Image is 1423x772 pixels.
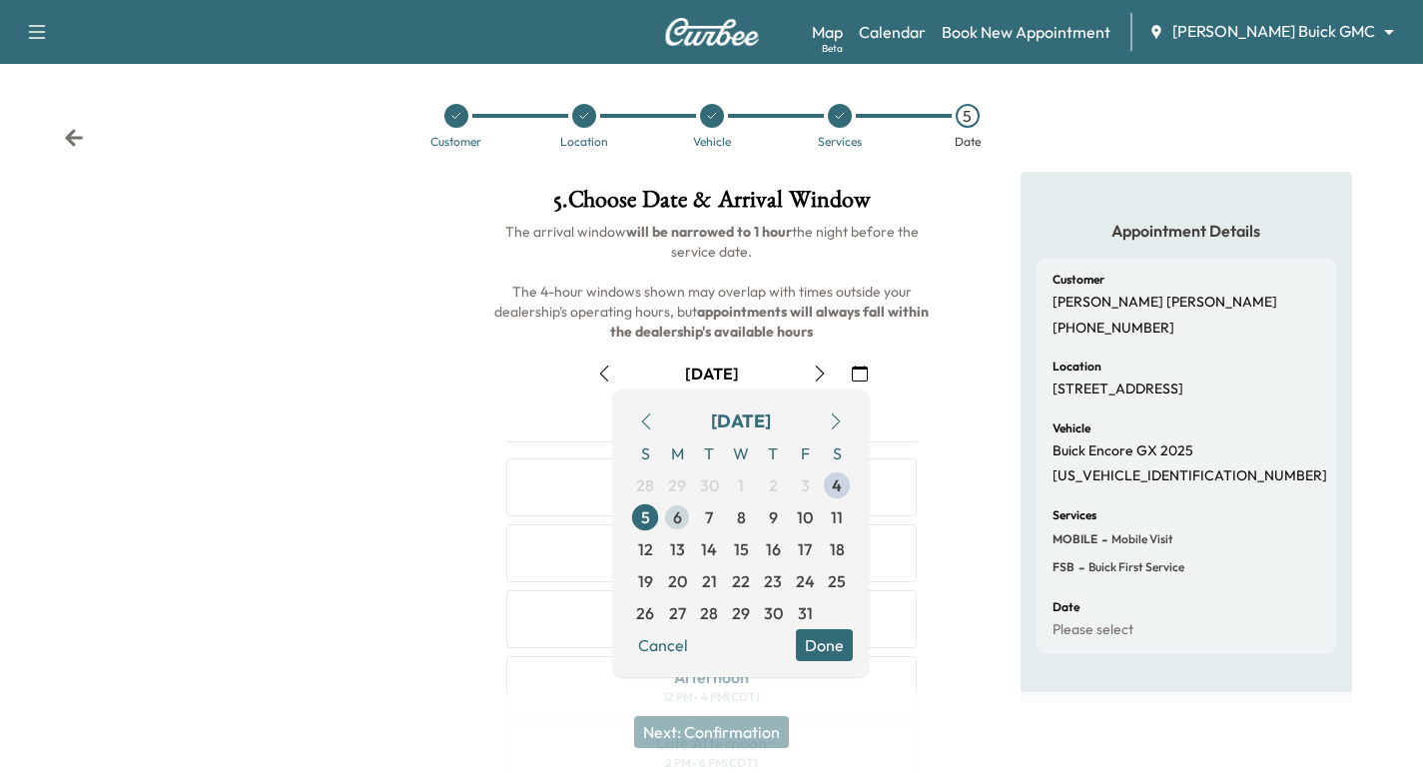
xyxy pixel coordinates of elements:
p: Buick Encore GX 2025 [1053,442,1193,460]
span: M [661,437,693,469]
b: appointments will always fall within the dealership's available hours [610,303,932,341]
p: [PERSON_NAME] [PERSON_NAME] [1053,294,1277,312]
span: 25 [828,569,846,593]
span: 28 [700,601,718,625]
span: 10 [797,505,813,529]
img: Curbee Logo [664,18,760,46]
span: 30 [700,473,719,497]
span: 28 [636,473,654,497]
span: 11 [831,505,843,529]
span: 7 [705,505,713,529]
span: W [725,437,757,469]
span: 22 [732,569,750,593]
span: 1 [738,473,744,497]
div: [DATE] [711,407,771,435]
span: 8 [737,505,746,529]
span: 20 [668,569,687,593]
a: Calendar [859,20,926,44]
span: Mobile Visit [1107,531,1173,547]
span: 26 [636,601,654,625]
h6: Customer [1053,274,1104,286]
span: 9 [769,505,778,529]
div: Back [64,128,84,148]
div: Beta [822,41,843,56]
span: 27 [669,601,686,625]
h6: Vehicle [1053,422,1090,434]
span: 23 [764,569,782,593]
span: 6 [673,505,682,529]
a: Book New Appointment [942,20,1110,44]
span: T [693,437,725,469]
span: 16 [766,537,781,561]
span: 2 [769,473,778,497]
h6: Location [1053,361,1101,373]
span: F [789,437,821,469]
h1: 5 . Choose Date & Arrival Window [490,188,933,222]
span: 14 [701,537,717,561]
span: 29 [668,473,686,497]
span: 29 [732,601,750,625]
h5: Appointment Details [1037,220,1336,242]
h6: Date [1053,601,1079,613]
div: Vehicle [693,136,731,148]
span: 19 [638,569,653,593]
span: 13 [670,537,685,561]
span: 17 [798,537,812,561]
p: [US_VEHICLE_IDENTIFICATION_NUMBER] [1053,467,1327,485]
span: MOBILE [1053,531,1097,547]
span: 3 [801,473,810,497]
h6: Services [1053,509,1096,521]
span: S [629,437,661,469]
span: 18 [830,537,845,561]
a: MapBeta [812,20,843,44]
span: The arrival window the night before the service date. The 4-hour windows shown may overlap with t... [494,223,932,341]
b: will be narrowed to 1 hour [626,223,792,241]
span: 15 [734,537,749,561]
span: S [821,437,853,469]
span: 21 [702,569,717,593]
span: 31 [798,601,813,625]
div: Services [818,136,862,148]
button: Done [796,629,853,661]
span: 30 [764,601,783,625]
div: Location [560,136,608,148]
span: - [1074,557,1084,577]
span: T [757,437,789,469]
span: Buick First Service [1084,559,1184,575]
span: 24 [796,569,815,593]
div: Customer [430,136,481,148]
p: Please select [1053,621,1133,639]
span: [PERSON_NAME] Buick GMC [1172,20,1375,43]
span: 5 [641,505,650,529]
span: 12 [638,537,653,561]
span: FSB [1053,559,1074,575]
p: [PHONE_NUMBER] [1053,320,1174,338]
div: [DATE] [685,363,739,385]
div: 5 [956,104,980,128]
div: Date [955,136,981,148]
p: [STREET_ADDRESS] [1053,381,1183,398]
button: Cancel [629,629,697,661]
span: - [1097,529,1107,549]
span: 4 [832,473,842,497]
